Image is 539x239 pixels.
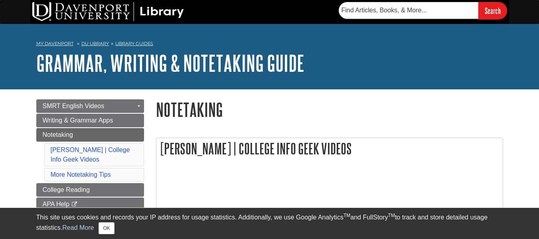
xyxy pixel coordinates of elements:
button: Close [99,222,114,234]
a: SMRT English Videos [36,99,144,113]
a: More Notetaking Tips [51,171,111,178]
span: SMRT English Videos [43,103,105,109]
a: Writing & Grammar Apps [36,114,144,127]
a: Read More [62,224,94,231]
a: My Davenport [36,40,73,47]
a: Notetaking [36,128,144,142]
sup: TM [344,213,350,218]
img: DU Library [32,2,184,21]
a: Grammar, Writing & Notetaking Guide [36,51,304,75]
span: College Reading [43,186,90,193]
input: Search [478,2,507,19]
span: Notetaking [43,131,73,138]
i: This link opens in a new window [71,202,78,207]
h2: [PERSON_NAME] | College Info Geek Videos [156,138,503,159]
a: College Reading [36,183,144,197]
div: This site uses cookies and records your IP address for usage statistics. Additionally, we use Goo... [36,213,503,234]
form: Searches DU Library's articles, books, and more [339,2,507,19]
span: Writing & Grammar Apps [43,117,113,124]
a: DU Library [81,41,109,46]
h1: Notetaking [156,99,503,120]
sup: TM [388,213,395,218]
a: Library Guides [115,41,153,46]
span: APA Help [43,201,69,207]
a: [PERSON_NAME] | College Info Geek Videos [51,146,130,163]
nav: breadcrumb [36,38,503,51]
div: Guide Page Menu [36,99,144,211]
input: Find Articles, Books, & More... [339,2,478,19]
a: APA Help [36,198,144,211]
